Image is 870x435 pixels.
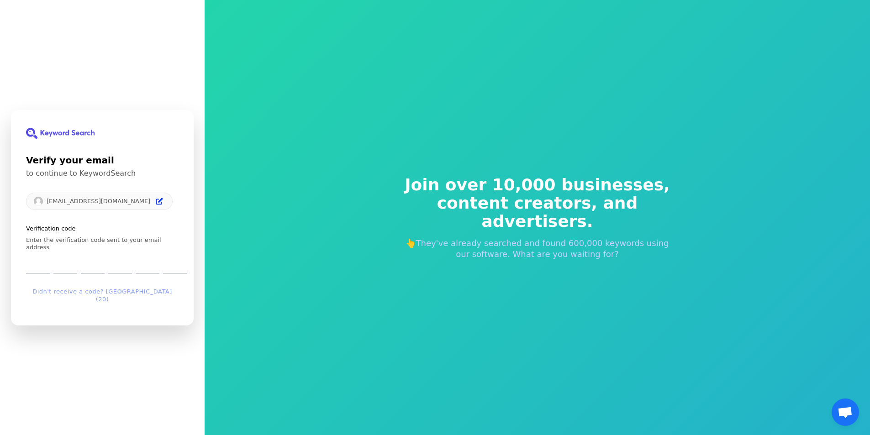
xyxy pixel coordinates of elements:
input: Enter verification code. Digit 1 [26,255,50,273]
div: Open chat [832,398,859,426]
p: Enter the verification code sent to your email address [26,236,179,251]
p: [EMAIL_ADDRESS][DOMAIN_NAME] [47,197,150,204]
p: Verification code [26,225,179,233]
p: to continue to KeywordSearch [26,169,179,178]
input: Digit 4 [108,255,132,273]
button: Edit [154,196,165,207]
input: Digit 3 [81,255,105,273]
span: Join over 10,000 businesses, [399,176,676,194]
span: content creators, and advertisers. [399,194,676,231]
img: KeywordSearch [26,128,95,139]
input: Digit 5 [136,255,159,273]
input: Digit 6 [163,255,187,273]
h1: Verify your email [26,153,179,167]
p: 👆They've already searched and found 600,000 keywords using our software. What are you waiting for? [399,238,676,260]
input: Digit 2 [53,255,77,273]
